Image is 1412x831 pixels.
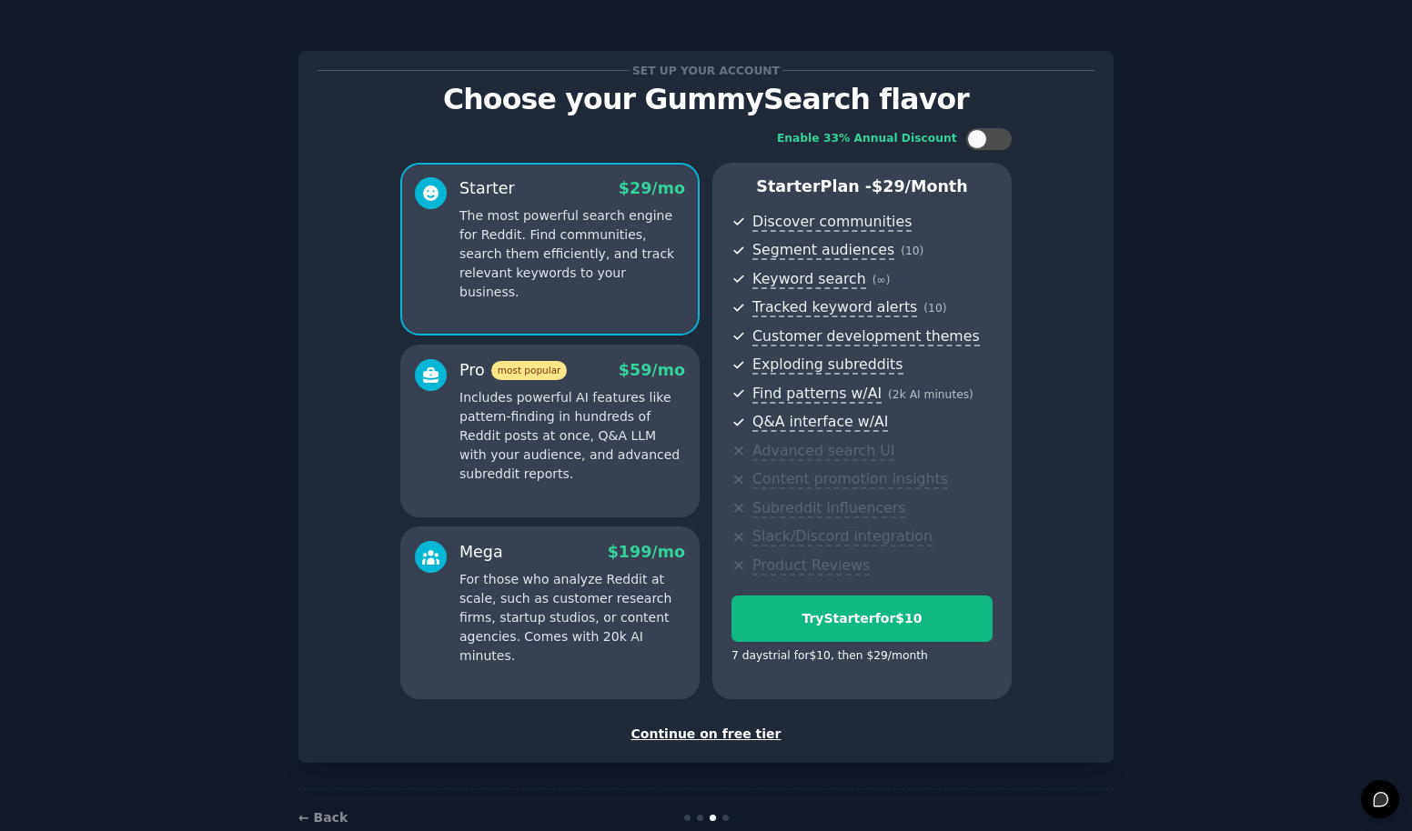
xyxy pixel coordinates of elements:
[752,298,917,317] span: Tracked keyword alerts
[459,388,685,484] p: Includes powerful AI features like pattern-finding in hundreds of Reddit posts at once, Q&A LLM w...
[731,596,993,642] button: TryStarterfor$10
[752,355,903,375] span: Exploding subreddits
[752,213,912,232] span: Discover communities
[298,810,348,825] a: ← Back
[752,442,894,461] span: Advanced search UI
[752,385,882,404] span: Find patterns w/AI
[459,359,567,382] div: Pro
[777,131,957,147] div: Enable 33% Annual Discount
[619,361,685,379] span: $ 59 /mo
[752,527,933,546] span: Slack/Discord integration
[752,470,948,489] span: Content promotion insights
[459,541,503,564] div: Mega
[619,179,685,197] span: $ 29 /mo
[752,327,980,346] span: Customer development themes
[752,241,894,260] span: Segment audiences
[752,556,870,576] span: Product Reviews
[608,543,685,561] span: $ 199 /mo
[901,245,923,257] span: ( 10 )
[872,177,968,195] span: $ 29 /month
[872,274,891,286] span: ( ∞ )
[732,609,992,628] div: Try Starter for $10
[888,388,973,401] span: ( 2k AI minutes )
[459,206,685,302] p: The most powerful search engine for Reddit. Find communities, search them efficiently, and track ...
[923,302,946,315] span: ( 10 )
[318,725,1094,744] div: Continue on free tier
[731,648,928,665] div: 7 days trial for $10 , then $ 29 /month
[752,413,888,432] span: Q&A interface w/AI
[459,570,685,666] p: For those who analyze Reddit at scale, such as customer research firms, startup studios, or conte...
[752,499,905,518] span: Subreddit influencers
[731,175,993,198] p: Starter Plan -
[491,361,568,380] span: most popular
[318,84,1094,115] p: Choose your GummySearch flavor
[752,270,866,289] span: Keyword search
[630,61,783,80] span: Set up your account
[459,177,515,200] div: Starter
